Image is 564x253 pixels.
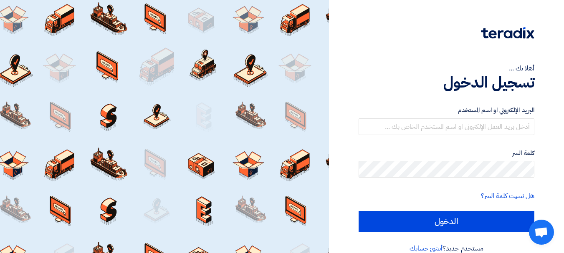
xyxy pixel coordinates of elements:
a: هل نسيت كلمة السر؟ [481,191,534,201]
label: البريد الإلكتروني او اسم المستخدم [359,105,534,115]
div: Open chat [529,220,554,245]
input: الدخول [359,211,534,232]
div: أهلا بك ... [359,63,534,73]
h1: تسجيل الدخول [359,73,534,92]
label: كلمة السر [359,148,534,158]
input: أدخل بريد العمل الإلكتروني او اسم المستخدم الخاص بك ... [359,118,534,135]
img: Teradix logo [481,27,534,39]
